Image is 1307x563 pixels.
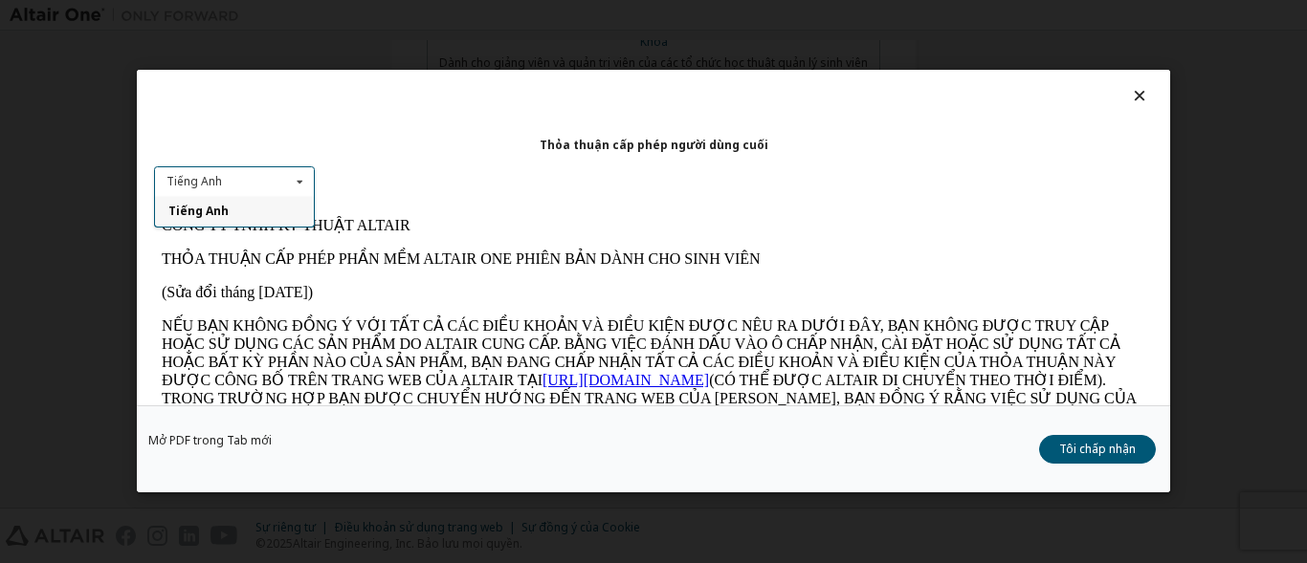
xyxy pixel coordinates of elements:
font: Tiếng Anh [166,173,222,189]
font: CÔNG TY TNHH KỸ THUẬT ALTAIR [8,9,256,25]
button: Tôi chấp nhận [1039,436,1156,465]
a: Mở PDF trong Tab mới [148,436,272,447]
font: (Sửa đổi tháng [DATE]) [8,76,159,92]
font: Tiếng Anh [168,204,229,220]
font: Tôi chấp nhận [1059,442,1136,458]
font: Mở PDF trong Tab mới [148,433,272,449]
font: NẾU BẠN KHÔNG ĐỒNG Ý VỚI TẤT CẢ CÁC ĐIỀU KHOẢN VÀ ĐIỀU KIỆN ĐƯỢC NÊU RA DƯỚI ĐÂY, BẠN KHÔNG ĐƯỢC ... [8,109,966,180]
a: [URL][DOMAIN_NAME] [388,163,555,180]
font: THỎA THUẬN CẤP PHÉP PHẦN MỀM ALTAIR ONE PHIÊN BẢN DÀNH CHO SINH VIÊN [8,42,607,58]
font: Thỏa thuận cấp phép người dùng cuối [540,137,768,153]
